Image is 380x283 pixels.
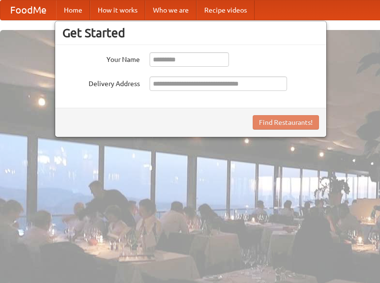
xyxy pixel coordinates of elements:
[90,0,145,20] a: How it works
[253,115,319,130] button: Find Restaurants!
[145,0,197,20] a: Who we are
[56,0,90,20] a: Home
[62,26,319,40] h3: Get Started
[197,0,255,20] a: Recipe videos
[62,52,140,64] label: Your Name
[0,0,56,20] a: FoodMe
[62,76,140,89] label: Delivery Address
